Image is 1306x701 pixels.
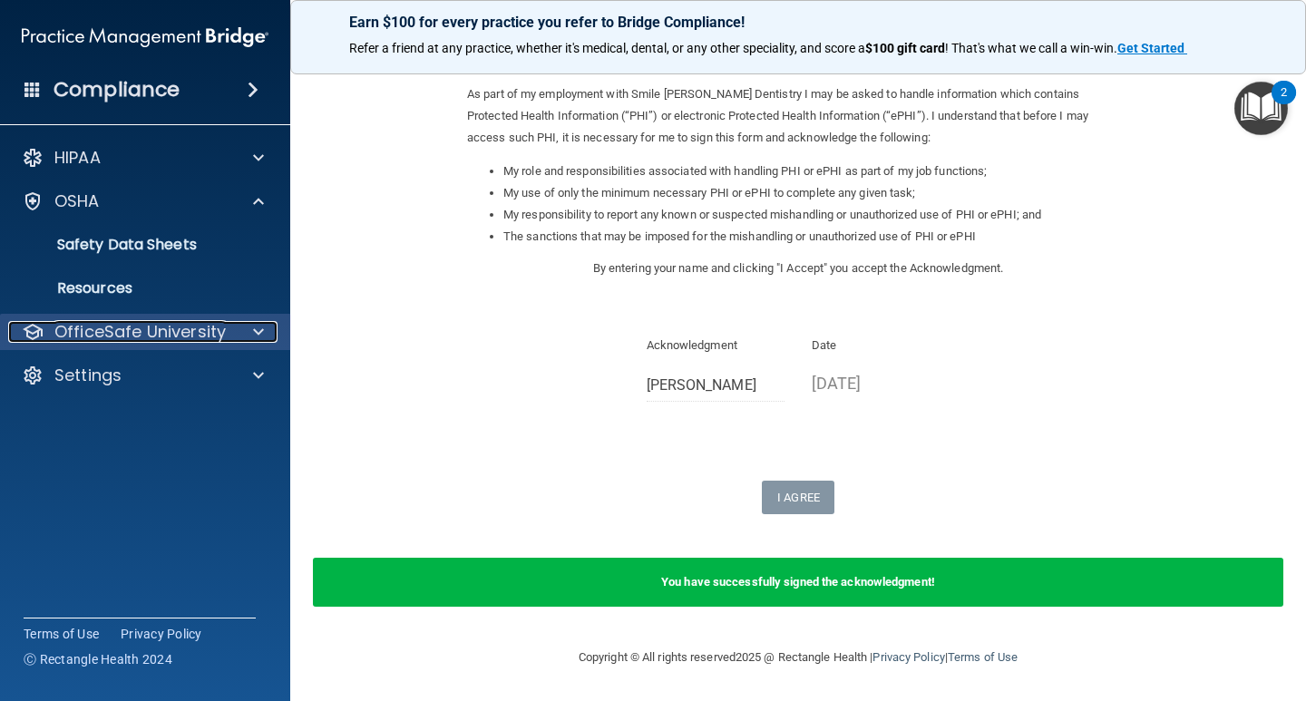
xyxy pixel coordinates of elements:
p: By entering your name and clicking "I Accept" you accept the Acknowledgment. [467,258,1129,279]
p: OSHA [54,190,100,212]
a: Settings [22,365,264,386]
img: PMB logo [22,19,268,55]
span: ! That's what we call a win-win. [945,41,1117,55]
strong: Get Started [1117,41,1184,55]
input: Full Name [647,368,785,402]
button: Open Resource Center, 2 new notifications [1234,82,1288,135]
a: OfficeSafe University [22,321,264,343]
p: As part of my employment with Smile [PERSON_NAME] Dentistry I may be asked to handle information ... [467,83,1129,149]
p: HIPAA [54,147,101,169]
a: Terms of Use [948,650,1018,664]
button: I Agree [762,481,834,514]
div: Copyright © All rights reserved 2025 @ Rectangle Health | | [467,628,1129,686]
p: Acknowledgment [647,335,785,356]
a: Get Started [1117,41,1187,55]
span: Ⓒ Rectangle Health 2024 [24,650,172,668]
a: Privacy Policy [872,650,944,664]
p: Date [812,335,950,356]
p: OfficeSafe University [54,321,226,343]
div: 2 [1281,92,1287,116]
li: My use of only the minimum necessary PHI or ePHI to complete any given task; [503,182,1129,204]
p: Earn $100 for every practice you refer to Bridge Compliance! [349,14,1247,31]
li: My role and responsibilities associated with handling PHI or ePHI as part of my job functions; [503,161,1129,182]
a: OSHA [22,190,264,212]
li: My responsibility to report any known or suspected mishandling or unauthorized use of PHI or ePHI... [503,204,1129,226]
span: Refer a friend at any practice, whether it's medical, dental, or any other speciality, and score a [349,41,865,55]
h4: Compliance [54,77,180,102]
b: You have successfully signed the acknowledgment! [661,575,935,589]
p: Resources [12,279,259,297]
a: Privacy Policy [121,625,202,643]
p: Settings [54,365,122,386]
strong: $100 gift card [865,41,945,55]
li: The sanctions that may be imposed for the mishandling or unauthorized use of PHI or ePHI [503,226,1129,248]
a: Terms of Use [24,625,99,643]
p: [DATE] [812,368,950,398]
p: Safety Data Sheets [12,236,259,254]
a: HIPAA [22,147,264,169]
